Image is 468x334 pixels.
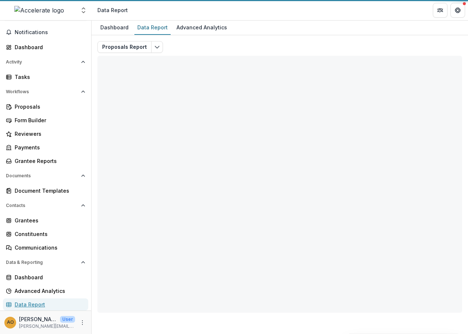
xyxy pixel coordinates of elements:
[3,155,88,167] a: Grantee Reports
[3,26,88,38] button: Notifications
[15,301,82,308] div: Data Report
[15,29,85,36] span: Notifications
[6,260,78,265] span: Data & Reporting
[3,214,88,226] a: Grantees
[19,323,75,330] p: [PERSON_NAME][EMAIL_ADDRESS][DOMAIN_NAME]
[3,242,88,254] a: Communications
[6,89,78,94] span: Workflows
[78,318,87,327] button: More
[15,273,82,281] div: Dashboard
[3,128,88,140] a: Reviewers
[134,22,171,33] div: Data Report
[15,230,82,238] div: Constituents
[15,116,82,124] div: Form Builder
[15,187,82,195] div: Document Templates
[450,3,465,18] button: Get Help
[6,59,78,65] span: Activity
[15,103,82,110] div: Proposals
[15,244,82,251] div: Communications
[174,22,230,33] div: Advanced Analytics
[97,22,131,33] div: Dashboard
[94,5,131,15] nav: breadcrumb
[3,114,88,126] a: Form Builder
[151,41,163,53] button: Edit selected report
[19,315,57,323] p: [PERSON_NAME]
[433,3,447,18] button: Partners
[15,157,82,165] div: Grantee Reports
[6,173,78,178] span: Documents
[3,298,88,311] a: Data Report
[3,285,88,297] a: Advanced Analytics
[78,3,89,18] button: Open entity switcher
[3,170,88,182] button: Open Documents
[60,316,75,323] p: User
[15,43,82,51] div: Dashboard
[134,21,171,35] a: Data Report
[3,41,88,53] a: Dashboard
[15,144,82,151] div: Payments
[3,86,88,98] button: Open Workflows
[3,101,88,113] a: Proposals
[15,73,82,81] div: Tasks
[97,21,131,35] a: Dashboard
[15,130,82,138] div: Reviewers
[3,271,88,283] a: Dashboard
[14,6,64,15] img: Accelerate logo
[174,21,230,35] a: Advanced Analytics
[3,56,88,68] button: Open Activity
[15,287,82,295] div: Advanced Analytics
[7,320,14,325] div: Amy Omand
[3,185,88,197] a: Document Templates
[6,203,78,208] span: Contacts
[3,257,88,268] button: Open Data & Reporting
[3,200,88,211] button: Open Contacts
[15,217,82,224] div: Grantees
[97,6,128,14] div: Data Report
[97,41,152,53] button: Proposals Report
[3,228,88,240] a: Constituents
[3,71,88,83] a: Tasks
[3,141,88,153] a: Payments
